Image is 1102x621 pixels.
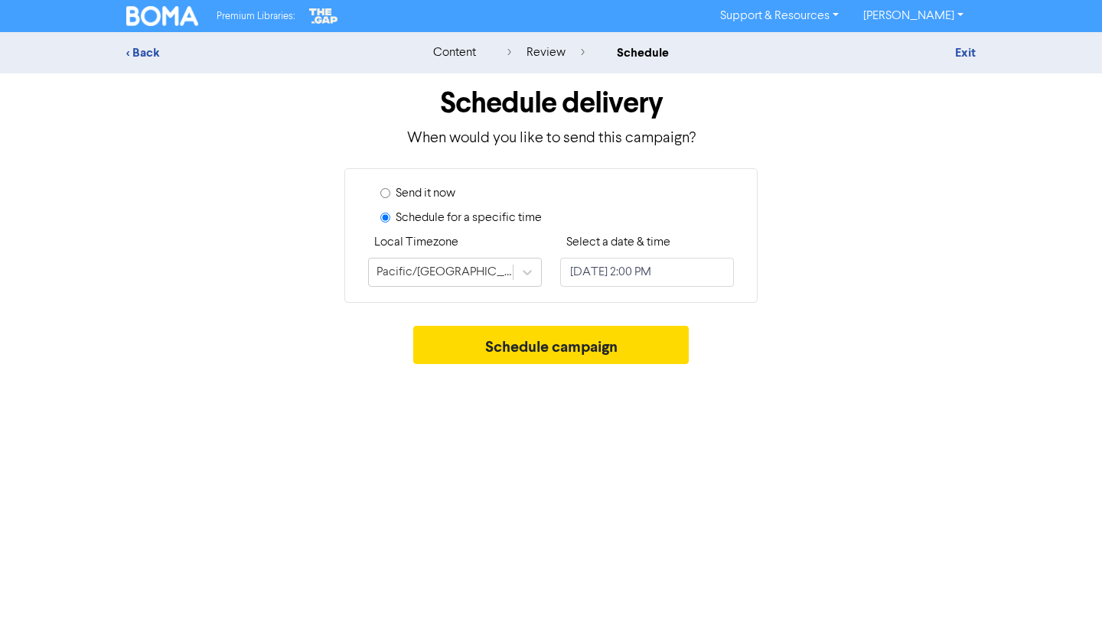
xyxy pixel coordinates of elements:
input: Click to select a date [560,258,734,287]
p: When would you like to send this campaign? [126,127,976,150]
button: Schedule campaign [413,326,690,364]
div: schedule [617,44,669,62]
span: Premium Libraries: [217,11,295,21]
a: Support & Resources [708,4,851,28]
a: [PERSON_NAME] [851,4,976,28]
label: Local Timezone [374,233,458,252]
label: Schedule for a specific time [396,209,542,227]
div: Pacific/[GEOGRAPHIC_DATA] [377,263,514,281]
div: review [507,44,585,62]
label: Select a date & time [566,233,670,252]
h1: Schedule delivery [126,86,976,121]
img: BOMA Logo [126,6,198,26]
div: < Back [126,44,394,62]
img: The Gap [307,6,341,26]
iframe: Chat Widget [1025,548,1102,621]
div: content [433,44,476,62]
a: Exit [955,45,976,60]
label: Send it now [396,184,455,203]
